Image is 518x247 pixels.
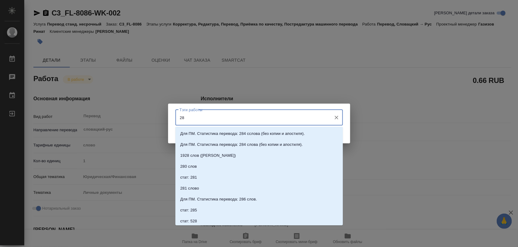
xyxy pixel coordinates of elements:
[180,185,199,191] p: 281 слово
[180,196,257,202] p: Для ПМ. Статистика перевода: 286 слов.
[180,142,303,148] p: Для ПМ. Статистика перевода: 284 слова (без копии и апостиля).
[180,131,305,137] p: Для ПМ. Статистика перевода: 284 сслова (без копии и апостиля).
[180,163,197,170] p: 280 слов
[180,207,197,213] p: стат: 285
[332,113,341,122] button: Очистить
[180,174,197,180] p: стат: 281
[180,153,236,159] p: 1928 слов ([PERSON_NAME])
[180,218,197,224] p: стат: 528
